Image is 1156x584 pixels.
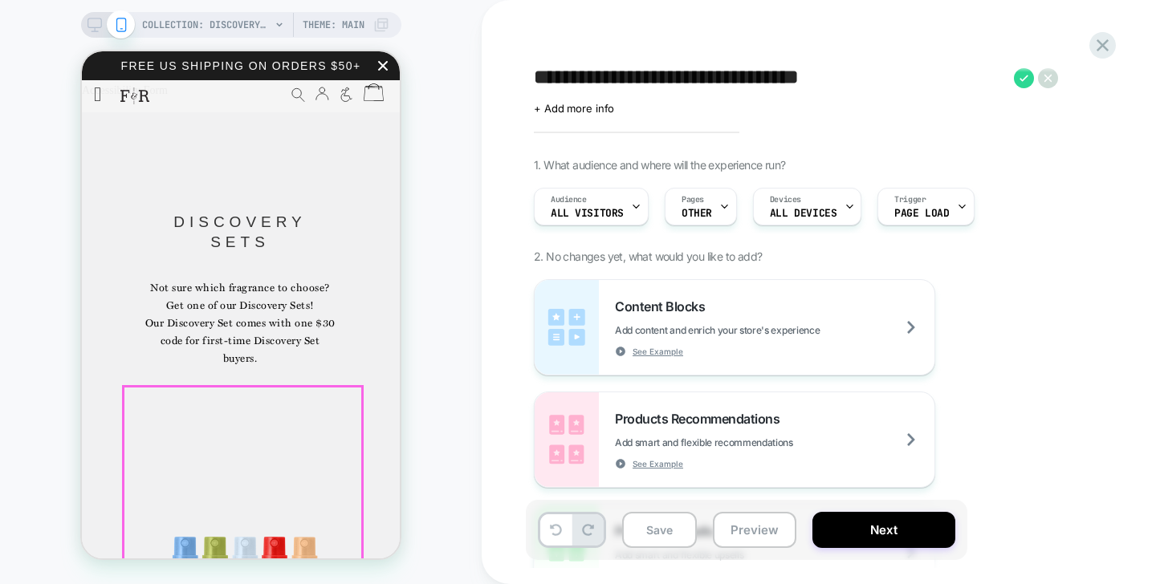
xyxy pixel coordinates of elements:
span: 2. No changes yet, what would you like to add? [534,249,762,263]
span: ALL DEVICES [770,208,836,219]
a: Discovery Sets [92,162,225,199]
span: 1. What audience and where will the experience run? [534,158,785,172]
span: Content Blocks [615,298,713,314]
span: OTHER [682,208,712,219]
iframe: To enrich screen reader interactions, please activate Accessibility in Grammarly extension settings [82,51,400,558]
span: COLLECTION: Discovery Set (Category) [142,12,271,38]
span: Add smart and flexible recommendations [615,436,873,448]
span: Pages [682,194,704,205]
span: See Example [633,458,683,469]
p: Not sure which fragrance to choose? Get one of our Discovery Sets! Our Discovery Set comes with o... [63,227,254,315]
span: All Visitors [551,208,624,219]
span: Devices [770,194,801,205]
button: Save [622,512,697,548]
span: Theme: MAIN [303,12,364,38]
span: Audience [551,194,587,205]
span: Trigger [894,194,926,205]
span: + Add more info [534,102,614,115]
span: Products Recommendations [615,411,788,427]
button: Preview [713,512,796,548]
button: Next [812,512,955,548]
span: Add content and enrich your store's experience [615,324,900,336]
span: Page Load [894,208,949,219]
span: See Example [633,346,683,357]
